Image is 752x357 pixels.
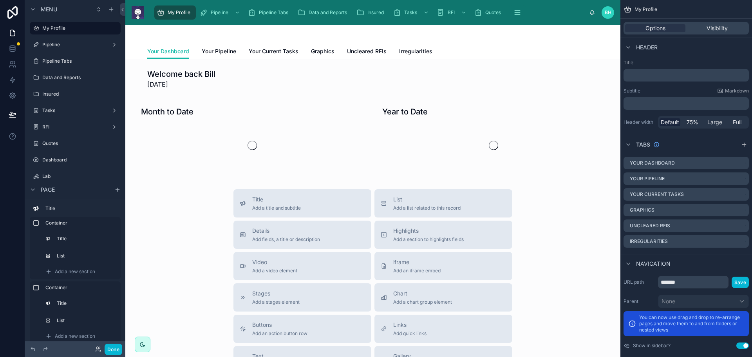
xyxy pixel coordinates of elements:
label: Lab [42,173,119,179]
span: Video [252,258,297,266]
span: Tabs [636,141,650,149]
button: ListAdd a list related to this record [374,189,512,217]
span: Uncleared RFIs [347,47,387,55]
span: Add fields, a title or description [252,236,320,243]
a: Tasks [391,5,433,20]
a: Insured [354,5,389,20]
a: Dashboard [30,154,121,166]
span: Add a video element [252,268,297,274]
span: Highlights [393,227,464,235]
span: Details [252,227,320,235]
label: List [57,317,116,324]
label: Graphics [630,207,654,213]
div: scrollable content [624,97,749,110]
a: Pipeline [197,5,244,20]
span: Options [645,24,665,32]
span: Pipeline [211,9,228,16]
button: Done [105,344,122,355]
label: Tasks [42,107,108,114]
a: Your Pipeline [202,44,236,60]
a: Your Dashboard [147,44,189,59]
a: RFI [30,121,121,133]
label: URL path [624,279,655,285]
span: Full [733,118,741,126]
label: Title [57,236,116,242]
a: My Profile [30,22,121,34]
span: My Profile [168,9,190,16]
p: You can now use drag and drop to re-arrange pages and move them to and from folders or nested views [639,314,744,333]
label: Your Current Tasks [630,191,684,198]
label: Insured [42,91,119,97]
a: Quotes [30,137,121,150]
a: Tasks [30,104,121,117]
span: Add an action button row [252,330,307,337]
div: scrollable content [150,4,589,21]
span: Quotes [485,9,501,16]
span: Data and Reports [309,9,347,16]
span: My Profile [634,6,657,13]
span: Your Current Tasks [249,47,298,55]
span: Header [636,43,658,51]
label: Your Pipeline [630,176,665,182]
span: List [393,196,461,203]
a: Data and Reports [30,71,121,84]
button: None [658,295,749,308]
label: Irregularities [630,238,668,245]
span: BH [605,9,611,16]
span: Markdown [725,88,749,94]
label: Dashboard [42,157,119,163]
span: Add a stages element [252,299,300,305]
label: Pipeline Tabs [42,58,119,64]
label: Subtitle [624,88,640,94]
a: Uncleared RFIs [347,44,387,60]
span: Insured [367,9,384,16]
span: Stages [252,290,300,297]
a: Your Current Tasks [249,44,298,60]
span: None [662,297,675,305]
button: Save [732,277,749,288]
button: TitleAdd a title and subtitle [233,189,371,217]
label: Title [45,205,117,212]
a: Pipeline Tabs [30,55,121,67]
button: iframeAdd an iframe embed [374,252,512,280]
span: Links [393,321,427,329]
label: Title [624,60,749,66]
span: Your Pipeline [202,47,236,55]
label: Pipeline [42,42,108,48]
span: Graphics [311,47,334,55]
a: Irregularities [399,44,432,60]
span: RFI [448,9,455,16]
span: Add a section to highlights fields [393,236,464,243]
span: Add a new section [55,268,95,275]
label: Your Dashboard [630,160,675,166]
span: Add quick links [393,330,427,337]
label: Uncleared RFIs [630,223,670,229]
a: Pipeline Tabs [246,5,294,20]
label: Header width [624,119,655,125]
label: Data and Reports [42,74,119,81]
span: Pipeline Tabs [259,9,288,16]
a: Quotes [472,5,506,20]
div: scrollable content [25,199,125,341]
span: Large [707,118,722,126]
img: App logo [132,6,144,19]
label: Quotes [42,140,119,147]
button: HighlightsAdd a section to highlights fields [374,221,512,249]
button: StagesAdd a stages element [233,283,371,312]
a: Graphics [311,44,334,60]
span: Chart [393,290,452,297]
span: Add a new section [55,333,95,339]
button: ChartAdd a chart group element [374,283,512,312]
a: Lab [30,170,121,183]
a: Data and Reports [295,5,352,20]
span: Add a chart group element [393,299,452,305]
a: Insured [30,88,121,100]
span: Buttons [252,321,307,329]
span: Add a list related to this record [393,205,461,211]
span: Navigation [636,260,671,268]
a: RFI [434,5,470,20]
span: Menu [41,5,57,13]
span: Default [661,118,679,126]
label: RFI [42,124,108,130]
label: Container [45,220,117,226]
